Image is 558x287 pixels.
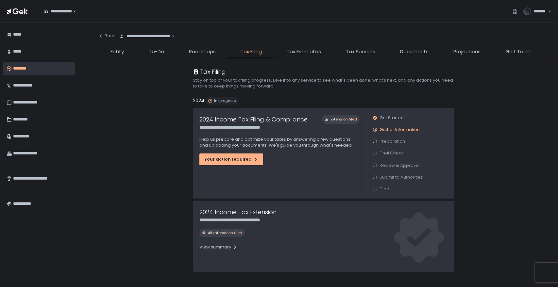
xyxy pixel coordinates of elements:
[241,48,262,56] span: Tax Filing
[115,29,175,43] div: Search for option
[400,48,429,56] span: Documents
[380,174,423,180] span: Submit to Authorities
[98,29,115,43] button: Back
[330,117,357,122] span: Extension filed
[453,48,481,56] span: Projections
[98,33,115,39] div: Back
[380,115,404,121] span: Get Started
[287,48,321,56] span: Tax Estimates
[193,67,226,76] div: Tax Filing
[199,208,277,216] h1: 2024 Income Tax Extension
[199,115,308,124] h1: 2024 Income Tax Filing & Compliance
[505,48,532,56] span: Gelt Team
[189,48,216,56] span: Roadmaps
[346,48,375,56] span: Tax Sources
[199,153,263,165] button: Your action required
[199,242,238,252] button: View summary
[193,97,204,104] h2: 2024
[149,48,164,56] span: To-Do
[199,136,360,148] p: Help us prepare and optimize your taxes by answering a few questions and uploading your documents...
[214,98,236,103] span: In-progress
[199,244,238,250] div: View summary
[380,162,419,168] span: Review & Approve
[110,48,124,56] span: Entity
[208,231,242,235] span: All extensions filed
[39,5,76,18] div: Search for option
[380,127,420,133] span: Gather Information
[380,150,404,156] span: Final Check
[380,138,405,144] span: Preparation
[380,186,389,192] span: Filed
[204,156,258,162] div: Your action required
[193,77,454,89] h2: Stay on top of your tax filing progress. Dive into any service to see what's been done, what's ne...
